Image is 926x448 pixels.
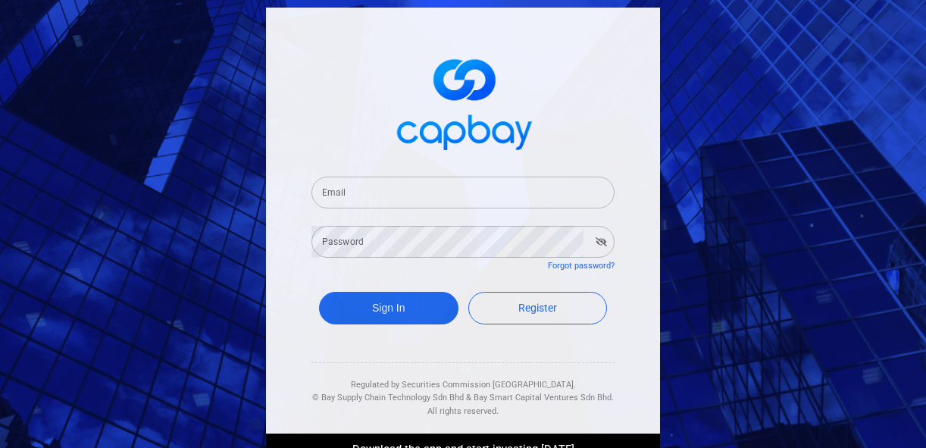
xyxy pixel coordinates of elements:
div: Regulated by Securities Commission [GEOGRAPHIC_DATA]. & All rights reserved. [311,363,615,418]
span: © Bay Supply Chain Technology Sdn Bhd [312,393,464,403]
img: logo [387,45,539,158]
a: Forgot password? [548,261,615,271]
a: Register [468,292,608,324]
span: Register [518,302,557,314]
button: Sign In [319,292,458,324]
span: Bay Smart Capital Ventures Sdn Bhd. [474,393,614,403]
